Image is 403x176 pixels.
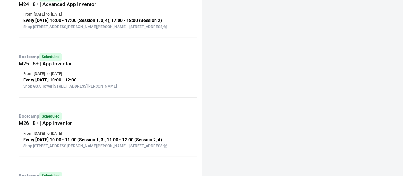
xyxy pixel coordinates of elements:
[23,11,32,17] p: From
[51,71,62,77] p: [DATE]
[34,11,45,17] p: [DATE]
[51,11,62,17] p: [DATE]
[23,136,192,143] p: Every [DATE] 10:00 - 11:00 (Session 1, 3), 11:00 - 12:00 (Session 2, 4)
[23,77,192,83] p: Every [DATE] 10:00 - 12:00
[19,61,197,67] h5: M25 | 8+ | App Inventor
[19,1,197,8] h5: M24 | 8+ | Advanced App Inventor
[23,24,192,30] p: Shop [STREET_ADDRESS][PERSON_NAME][PERSON_NAME] | [STREET_ADDRESS]舖
[34,71,45,77] p: [DATE]
[46,130,50,136] p: to
[23,83,192,89] p: Shop G07, Tower [STREET_ADDRESS][PERSON_NAME]
[46,11,50,17] p: to
[23,130,32,136] p: From
[39,53,62,61] span: Scheduled
[19,53,197,61] p: Bootcamp
[39,112,62,120] span: Scheduled
[19,112,197,120] p: Bootcamp
[34,130,45,136] p: [DATE]
[23,17,192,24] p: Every [DATE] 16:00 - 17:00 (Session 1, 3, 4), 17:00 - 18:00 (Session 2)
[19,120,197,126] h5: M26 | 8+ | App Inventor
[51,130,62,136] p: [DATE]
[23,143,192,149] p: Shop [STREET_ADDRESS][PERSON_NAME][PERSON_NAME] | [STREET_ADDRESS]舖
[46,71,50,77] p: to
[23,71,32,77] p: From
